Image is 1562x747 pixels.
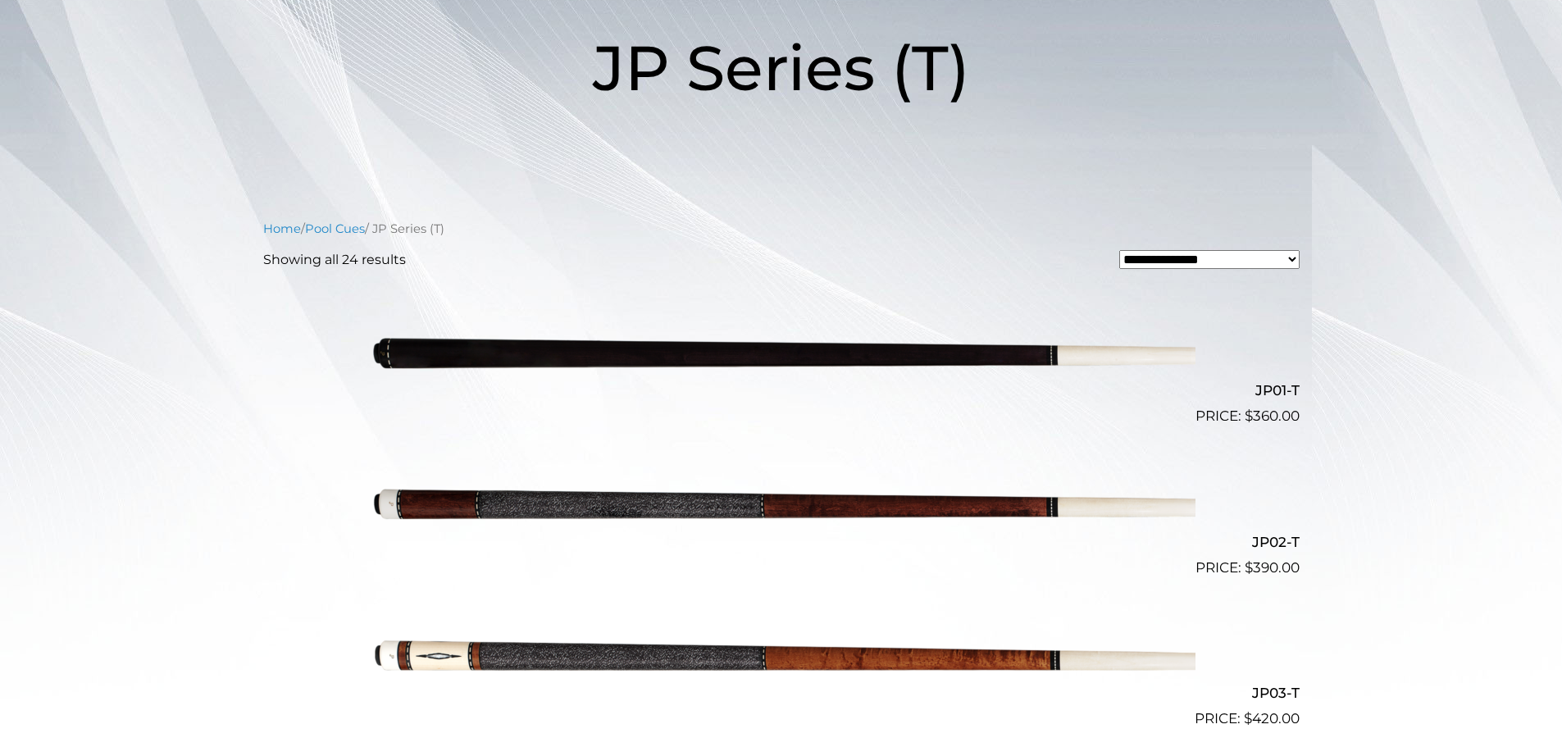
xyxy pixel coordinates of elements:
span: $ [1245,408,1253,424]
select: Shop order [1119,250,1300,269]
h2: JP01-T [263,376,1300,406]
img: JP02-T [367,434,1195,572]
h2: JP02-T [263,526,1300,557]
a: Pool Cues [305,221,365,236]
a: JP01-T $360.00 [263,283,1300,427]
span: JP Series (T) [593,30,970,106]
bdi: 420.00 [1244,710,1300,727]
h2: JP03-T [263,678,1300,708]
a: JP02-T $390.00 [263,434,1300,578]
span: $ [1245,559,1253,576]
a: Home [263,221,301,236]
bdi: 360.00 [1245,408,1300,424]
img: JP01-T [367,283,1195,421]
a: JP03-T $420.00 [263,585,1300,730]
img: JP03-T [367,585,1195,723]
span: $ [1244,710,1252,727]
bdi: 390.00 [1245,559,1300,576]
p: Showing all 24 results [263,250,406,270]
nav: Breadcrumb [263,220,1300,238]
